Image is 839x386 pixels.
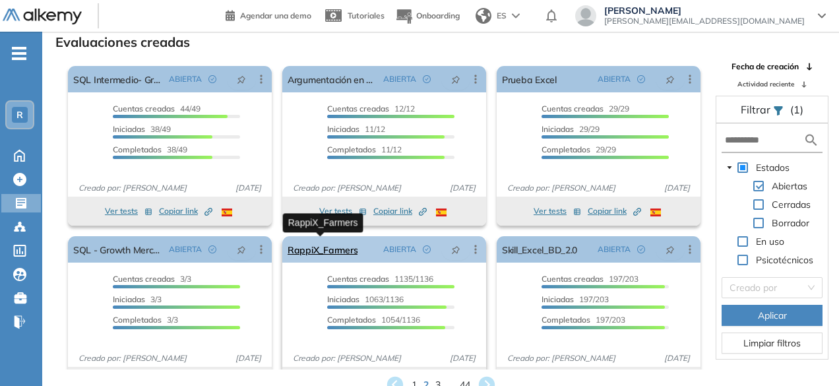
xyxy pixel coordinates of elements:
[327,104,415,113] span: 12/12
[113,145,162,154] span: Completados
[743,336,801,350] span: Limpiar filtros
[542,274,604,284] span: Cuentas creadas
[113,104,175,113] span: Cuentas creadas
[637,245,645,253] span: check-circle
[753,160,792,176] span: Estados
[327,145,402,154] span: 11/12
[113,274,191,284] span: 3/3
[423,75,431,83] span: check-circle
[73,352,192,364] span: Creado por: [PERSON_NAME]
[208,75,216,83] span: check-circle
[772,217,809,229] span: Borrador
[445,352,481,364] span: [DATE]
[722,333,823,354] button: Limpiar filtros
[542,145,616,154] span: 29/29
[73,182,192,194] span: Creado por: [PERSON_NAME]
[656,239,685,260] button: pushpin
[73,236,164,263] a: SQL - Growth Merchandisin Analyst
[113,294,145,304] span: Iniciadas
[327,274,433,284] span: 1135/1136
[637,75,645,83] span: check-circle
[604,16,805,26] span: [PERSON_NAME][EMAIL_ADDRESS][DOMAIN_NAME]
[756,236,784,247] span: En uso
[803,132,819,148] img: search icon
[55,34,190,50] h3: Evaluaciones creadas
[3,9,82,25] img: Logo
[113,145,187,154] span: 38/49
[542,124,574,134] span: Iniciadas
[769,197,813,212] span: Cerradas
[534,203,581,219] button: Ver tests
[327,124,385,134] span: 11/12
[772,199,811,210] span: Cerradas
[666,244,675,255] span: pushpin
[105,203,152,219] button: Ver tests
[327,315,420,325] span: 1054/1136
[348,11,385,20] span: Tutoriales
[395,2,460,30] button: Onboarding
[436,209,447,216] img: ESP
[441,69,470,90] button: pushpin
[441,239,470,260] button: pushpin
[327,294,404,304] span: 1063/1136
[542,294,574,304] span: Iniciadas
[208,245,216,253] span: check-circle
[769,215,812,231] span: Borrador
[588,203,641,219] button: Copiar link
[790,102,803,117] span: (1)
[169,73,202,85] span: ABIERTA
[288,352,406,364] span: Creado por: [PERSON_NAME]
[113,274,175,284] span: Cuentas creadas
[423,245,431,253] span: check-circle
[722,305,823,326] button: Aplicar
[327,274,389,284] span: Cuentas creadas
[502,352,621,364] span: Creado por: [PERSON_NAME]
[756,254,813,266] span: Psicotécnicos
[497,10,507,22] span: ES
[542,315,590,325] span: Completados
[230,182,266,194] span: [DATE]
[288,236,357,263] a: RappiX_Farmers
[656,69,685,90] button: pushpin
[222,209,232,216] img: ESP
[769,178,810,194] span: Abiertas
[741,103,773,116] span: Filtrar
[383,243,416,255] span: ABIERTA
[598,73,631,85] span: ABIERTA
[169,243,202,255] span: ABIERTA
[113,315,178,325] span: 3/3
[731,61,799,73] span: Fecha de creación
[373,203,427,219] button: Copiar link
[445,182,481,194] span: [DATE]
[542,104,629,113] span: 29/29
[288,66,378,92] a: Argumentación en negociaciones
[327,145,376,154] span: Completados
[113,294,162,304] span: 3/3
[383,73,416,85] span: ABIERTA
[327,294,359,304] span: Iniciadas
[113,124,145,134] span: Iniciadas
[542,145,590,154] span: Completados
[756,162,790,174] span: Estados
[502,66,557,92] a: Prueba Excel
[237,74,246,84] span: pushpin
[113,315,162,325] span: Completados
[542,124,600,134] span: 29/29
[227,69,256,90] button: pushpin
[240,11,311,20] span: Agendar una demo
[476,8,491,24] img: world
[659,352,695,364] span: [DATE]
[451,74,460,84] span: pushpin
[159,205,212,217] span: Copiar link
[666,74,675,84] span: pushpin
[542,294,609,304] span: 197/203
[373,205,427,217] span: Copiar link
[451,244,460,255] span: pushpin
[113,104,201,113] span: 44/49
[542,104,604,113] span: Cuentas creadas
[12,52,26,55] i: -
[650,209,661,216] img: ESP
[227,239,256,260] button: pushpin
[512,13,520,18] img: arrow
[16,110,23,120] span: R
